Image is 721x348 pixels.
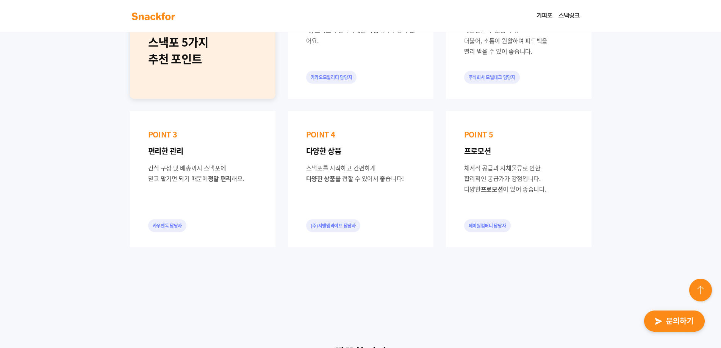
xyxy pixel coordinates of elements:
[148,146,257,156] p: 편리한 관리
[481,184,503,194] span: 프로모션
[306,71,357,84] div: 카카오모빌리티 담당자
[464,162,573,194] div: 체계적 공급과 자체물류로 인한 합리적인 공급가가 강점입니다. 다양한 이 있어 좋습니다.
[533,8,555,23] a: 커피포
[148,219,187,232] div: 카우앤독 담당자
[464,14,573,56] div: 스낵포를 통해 의 간식과 음료를 배달받을 수 있습니다. 더불어, 소통이 원활하여 피드백을 빨리 받을 수 있어 좋습니다.
[306,174,335,183] span: 다양한 상품
[306,162,415,184] div: 스낵포를 시작하고 간편하게 을 접할 수 있어서 좋습니다!
[464,129,573,140] p: POINT 5
[98,240,145,259] a: 설정
[555,8,583,23] a: 스낵링크
[50,240,98,259] a: 대화
[208,174,232,183] span: 정말 편리
[117,251,126,257] span: 설정
[148,17,257,67] div: 고객사가 말하는 스낵포 5가지 추천 포인트
[306,219,360,232] div: (주)지앤엠라이프 담당자
[464,219,511,232] div: 데이원컴퍼니 담당자
[148,162,257,184] div: 간식 구성 및 배송까지 스낵포에 믿고 맡기면 되기 때문에 해요.
[464,146,573,156] p: 프로모션
[148,129,257,140] p: POINT 3
[306,129,415,140] p: POINT 4
[69,252,78,258] span: 대화
[24,251,28,257] span: 홈
[306,146,415,156] p: 다양한 상품
[688,277,715,304] img: floating-button
[130,10,177,22] img: background-main-color.svg
[2,240,50,259] a: 홈
[464,71,520,84] div: 주식회사 모빌테크 담당자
